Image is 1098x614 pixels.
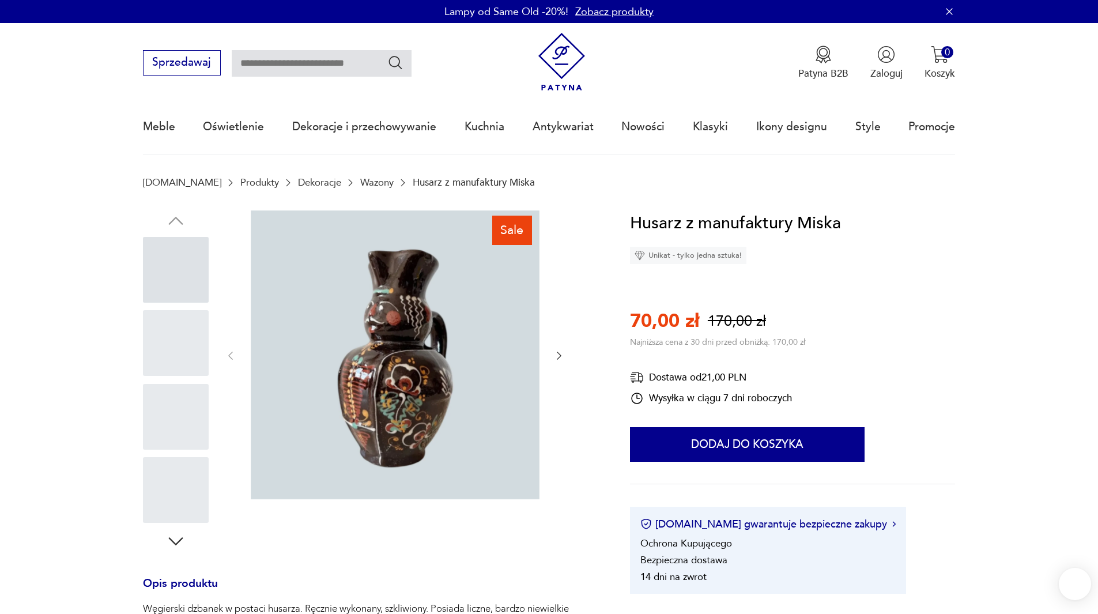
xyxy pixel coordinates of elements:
[533,33,591,91] img: Patyna - sklep z meblami i dekoracjami vintage
[444,5,568,19] p: Lampy od Same Old -20%!
[630,308,699,334] p: 70,00 zł
[814,46,832,63] img: Ikona medalu
[640,537,732,550] li: Ochrona Kupującego
[640,518,652,530] img: Ikona certyfikatu
[855,100,881,153] a: Style
[298,177,341,188] a: Dekoracje
[708,311,766,332] p: 170,00 zł
[143,50,221,76] button: Sprzedawaj
[630,427,865,462] button: Dodaj do koszyka
[798,67,848,80] p: Patyna B2B
[635,250,645,261] img: Ikona diamentu
[1059,568,1091,600] iframe: Smartsupp widget button
[693,100,728,153] a: Klasyki
[870,46,903,80] button: Zaloguj
[931,46,949,63] img: Ikona koszyka
[640,517,896,532] button: [DOMAIN_NAME] gwarantuje bezpieczne zakupy
[908,100,955,153] a: Promocje
[143,579,597,602] h3: Opis produktu
[640,553,727,567] li: Bezpieczna dostawa
[240,177,279,188] a: Produkty
[870,67,903,80] p: Zaloguj
[630,247,746,264] div: Unikat - tylko jedna sztuka!
[465,100,504,153] a: Kuchnia
[925,46,955,80] button: 0Koszyk
[143,100,175,153] a: Meble
[533,100,594,153] a: Antykwariat
[630,370,644,385] img: Ikona dostawy
[575,5,654,19] a: Zobacz produkty
[630,337,805,348] p: Najniższa cena z 30 dni przed obniżką: 170,00 zł
[621,100,665,153] a: Nowości
[892,521,896,527] img: Ikona strzałki w prawo
[756,100,827,153] a: Ikony designu
[143,59,221,68] a: Sprzedawaj
[251,210,539,499] img: Zdjęcie produktu Husarz z manufaktury Miska
[630,370,792,385] div: Dostawa od 21,00 PLN
[413,177,535,188] p: Husarz z manufaktury Miska
[387,54,404,71] button: Szukaj
[203,100,264,153] a: Oświetlenie
[798,46,848,80] a: Ikona medaluPatyna B2B
[877,46,895,63] img: Ikonka użytkownika
[630,210,841,237] h1: Husarz z manufaktury Miska
[941,46,953,58] div: 0
[925,67,955,80] p: Koszyk
[630,391,792,405] div: Wysyłka w ciągu 7 dni roboczych
[798,46,848,80] button: Patyna B2B
[492,216,532,244] div: Sale
[143,177,221,188] a: [DOMAIN_NAME]
[292,100,436,153] a: Dekoracje i przechowywanie
[640,570,707,583] li: 14 dni na zwrot
[360,177,394,188] a: Wazony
